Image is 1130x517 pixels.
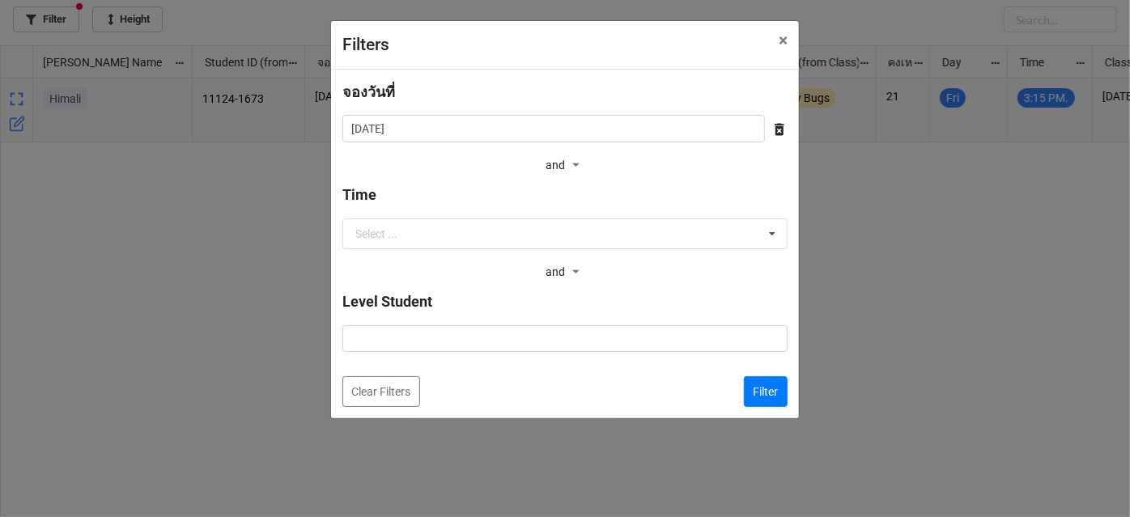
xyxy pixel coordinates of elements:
[779,31,788,50] span: ×
[546,154,584,178] div: and
[342,184,376,206] label: Time
[355,228,397,239] div: Select ...
[342,32,743,58] div: Filters
[744,376,788,407] button: Filter
[342,290,432,313] label: Level Student
[342,81,395,104] label: จองวันที่
[342,376,420,407] button: Clear Filters
[342,115,765,142] input: Date
[546,261,584,285] div: and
